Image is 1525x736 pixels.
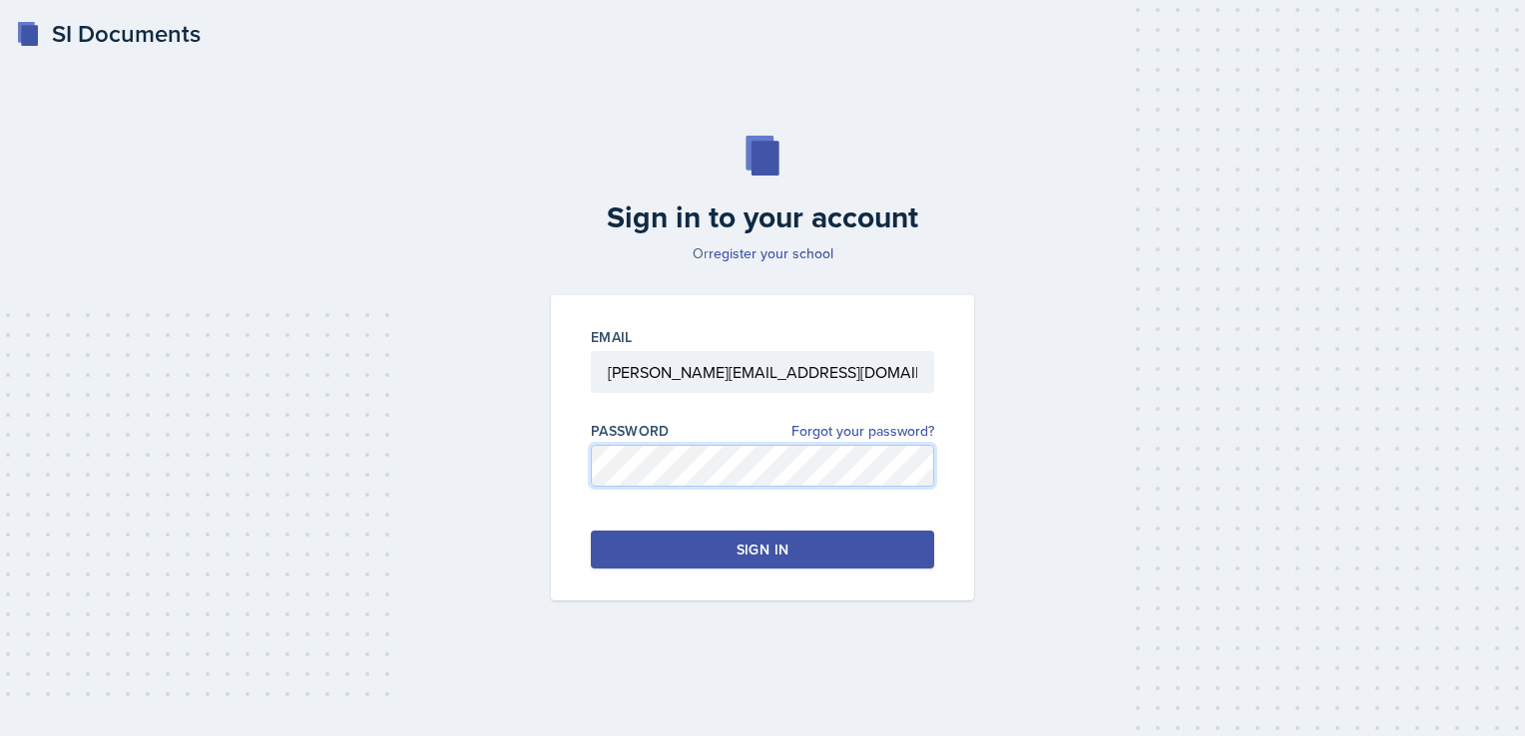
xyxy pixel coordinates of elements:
[791,421,934,442] a: Forgot your password?
[591,351,934,393] input: Email
[737,540,788,559] div: Sign in
[539,243,986,263] p: Or
[16,16,201,52] a: SI Documents
[539,199,986,235] h2: Sign in to your account
[709,243,833,263] a: register your school
[591,327,633,347] label: Email
[591,531,934,568] button: Sign in
[591,421,670,441] label: Password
